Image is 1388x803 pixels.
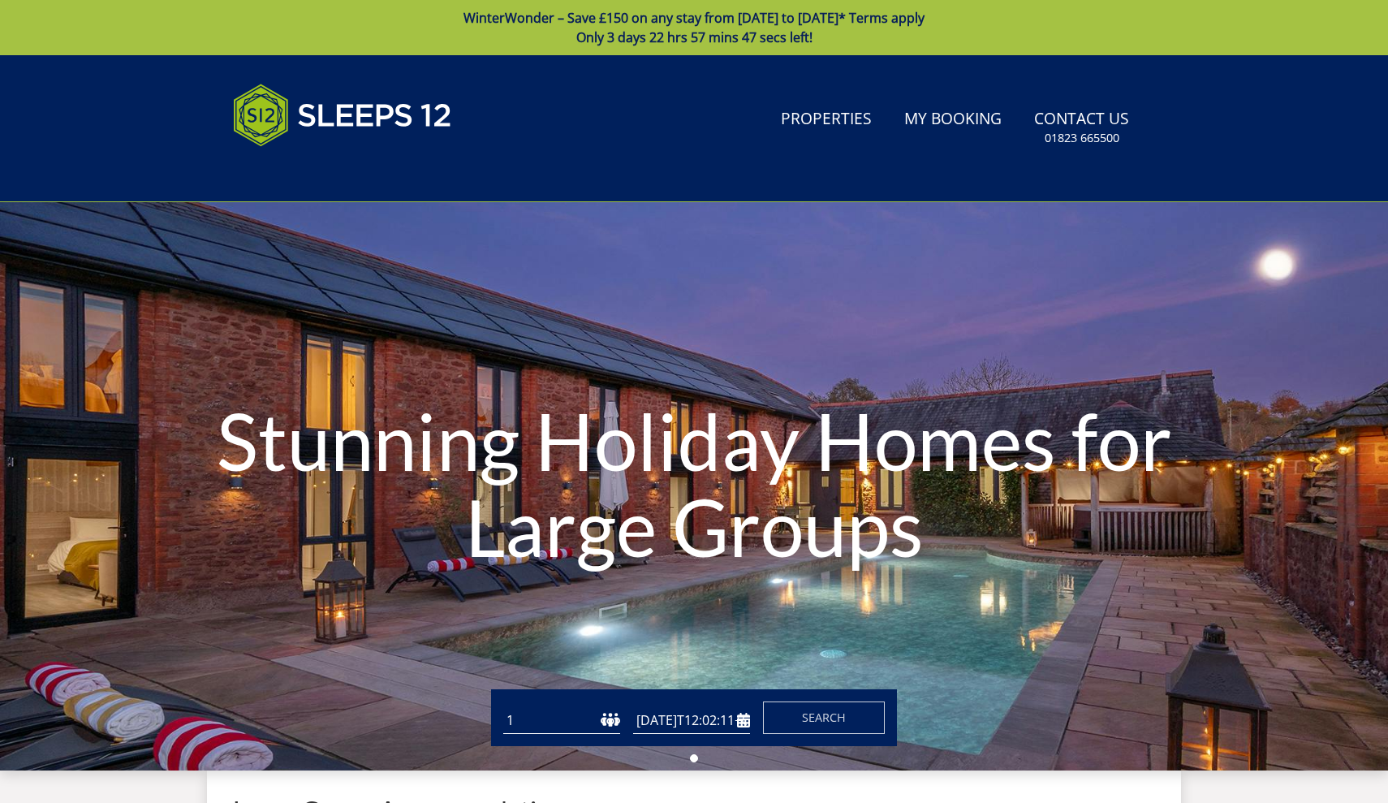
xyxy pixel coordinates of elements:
h1: Stunning Holiday Homes for Large Groups [209,365,1180,602]
a: My Booking [898,101,1008,138]
button: Search [763,702,885,734]
small: 01823 665500 [1045,130,1119,146]
a: Properties [774,101,878,138]
iframe: Customer reviews powered by Trustpilot [225,166,395,179]
a: Contact Us01823 665500 [1028,101,1136,154]
span: Search [802,710,846,725]
img: Sleeps 12 [233,75,452,156]
input: Arrival Date [633,707,750,734]
span: Only 3 days 22 hrs 57 mins 47 secs left! [576,28,813,46]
